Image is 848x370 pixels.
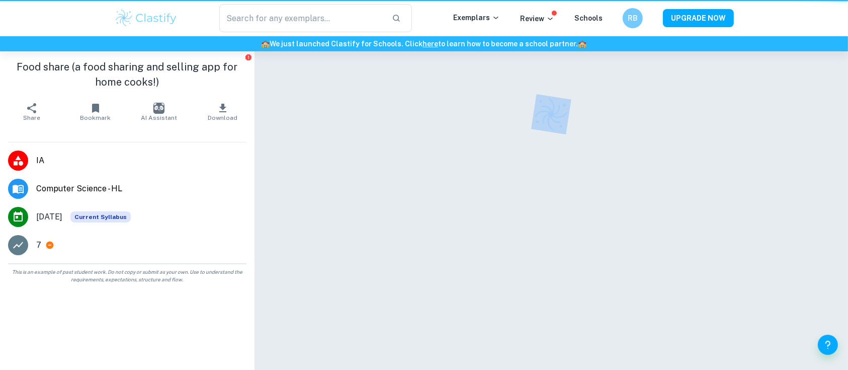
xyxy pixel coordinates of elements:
[623,8,643,28] button: RB
[520,13,554,24] p: Review
[663,9,734,27] button: UPGRADE NOW
[127,98,191,126] button: AI Assistant
[245,53,252,61] button: Report issue
[453,12,500,23] p: Exemplars
[63,98,127,126] button: Bookmark
[818,335,838,355] button: Help and Feedback
[23,114,40,121] span: Share
[627,13,639,24] h6: RB
[574,14,603,22] a: Schools
[219,4,384,32] input: Search for any exemplars...
[578,40,587,48] span: 🏫
[70,211,131,223] span: Current Syllabus
[141,114,177,121] span: AI Assistant
[8,59,246,90] h1: Food share (a food sharing and selling app for home cooks!)
[262,40,270,48] span: 🏫
[36,239,41,251] p: 7
[191,98,254,126] button: Download
[153,103,164,114] img: AI Assistant
[531,94,571,134] img: Clastify logo
[2,38,846,49] h6: We just launched Clastify for Schools. Click to learn how to become a school partner.
[423,40,439,48] a: here
[114,8,178,28] img: Clastify logo
[70,211,131,223] div: This exemplar is based on the current syllabus. Feel free to refer to it for inspiration/ideas wh...
[36,183,246,195] span: Computer Science - HL
[36,155,246,167] span: IA
[36,211,62,223] span: [DATE]
[4,268,250,283] span: This is an example of past student work. Do not copy or submit as your own. Use to understand the...
[80,114,111,121] span: Bookmark
[208,114,237,121] span: Download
